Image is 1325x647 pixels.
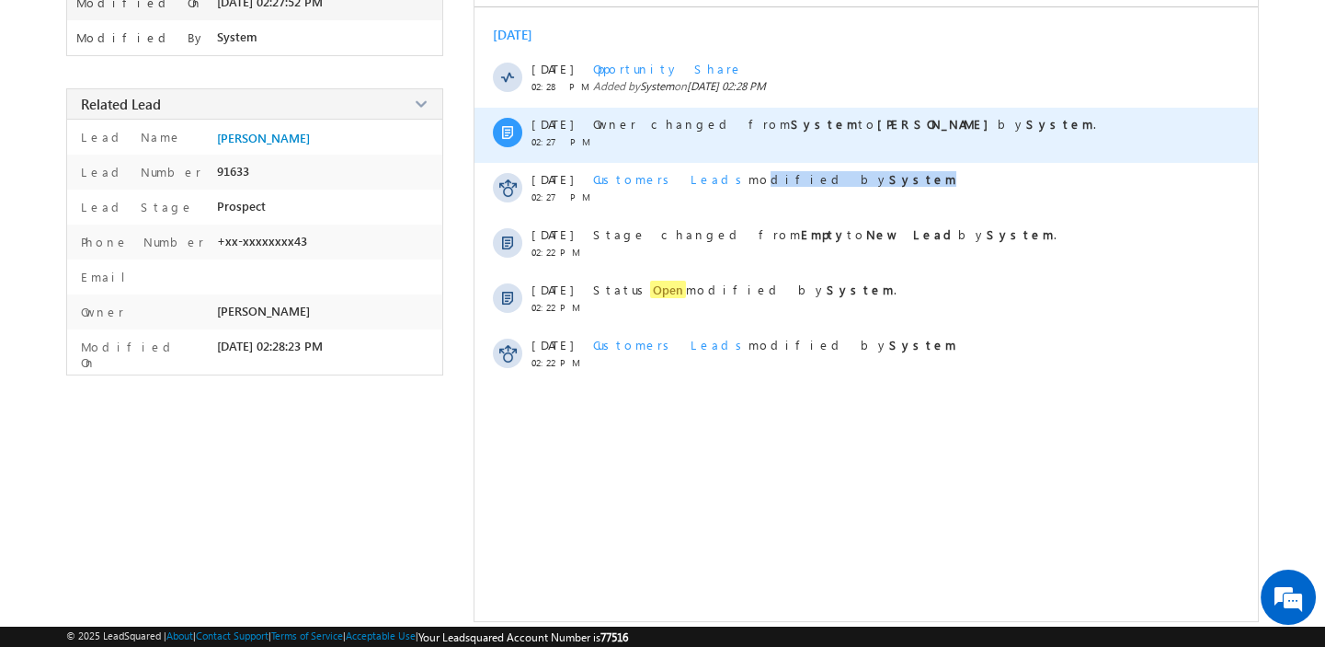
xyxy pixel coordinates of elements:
span: 02:27 PM [531,191,587,202]
span: [DATE] [531,116,573,132]
span: Prospect [217,199,266,214]
span: © 2025 LeadSquared | | | | | [66,630,628,644]
textarea: Type your message and click 'Submit' [24,170,336,491]
a: About [166,630,193,641]
span: 77516 [600,630,628,644]
span: +xx-xxxxxxxx43 [217,234,307,248]
strong: System [791,116,858,132]
span: Stage changed from to by . [593,226,1057,242]
span: [DATE] [531,337,573,352]
label: Phone Number [76,234,204,249]
span: Your Leadsquared Account Number is [418,630,628,644]
span: Added by on [593,79,1205,93]
span: [DATE] [531,282,573,297]
em: Submit [269,507,334,532]
span: 02:28 PM [531,81,587,92]
span: [PERSON_NAME] [217,304,310,318]
label: Modified On [76,339,208,370]
label: Owner [76,304,124,319]
span: [DATE] 02:28 PM [687,79,766,93]
span: System [217,29,257,44]
a: Contact Support [196,630,268,641]
strong: System [827,282,894,297]
span: [DATE] 02:28:23 PM [217,339,323,353]
div: Minimize live chat window [302,9,346,53]
span: Related Lead [81,95,161,113]
a: [PERSON_NAME] [217,131,310,145]
a: Acceptable Use [346,630,416,641]
a: Terms of Service [271,630,343,641]
span: 02:22 PM [531,357,587,368]
span: Opportunity Share [593,61,743,76]
div: Leave a message [96,97,309,121]
strong: System [987,226,1054,242]
strong: System [1026,116,1093,132]
span: Status modified by . [593,281,897,298]
span: 02:22 PM [531,247,587,258]
label: Modified By [76,30,206,45]
span: [DATE] [531,61,573,76]
span: Customers Leads [593,171,748,187]
span: modified by [593,171,956,187]
span: [DATE] [531,226,573,242]
label: Email [76,269,140,284]
strong: New Lead [866,226,958,242]
span: System [640,79,674,93]
div: [DATE] [493,26,553,43]
label: Lead Stage [76,199,194,214]
strong: [PERSON_NAME] [877,116,998,132]
strong: System [889,171,956,187]
span: 02:22 PM [531,302,587,313]
span: 91633 [217,164,249,179]
span: [DATE] [531,171,573,187]
strong: System [889,337,956,352]
span: Customers Leads [593,337,748,352]
strong: Empty [801,226,847,242]
span: modified by [593,337,956,352]
span: 02:27 PM [531,136,587,147]
span: Open [650,281,686,298]
img: d_60004797649_company_0_60004797649 [31,97,77,121]
label: Lead Name [76,129,182,144]
span: Owner changed from to by . [593,116,1096,132]
span: Edit [1184,71,1213,93]
label: Lead Number [76,164,201,179]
